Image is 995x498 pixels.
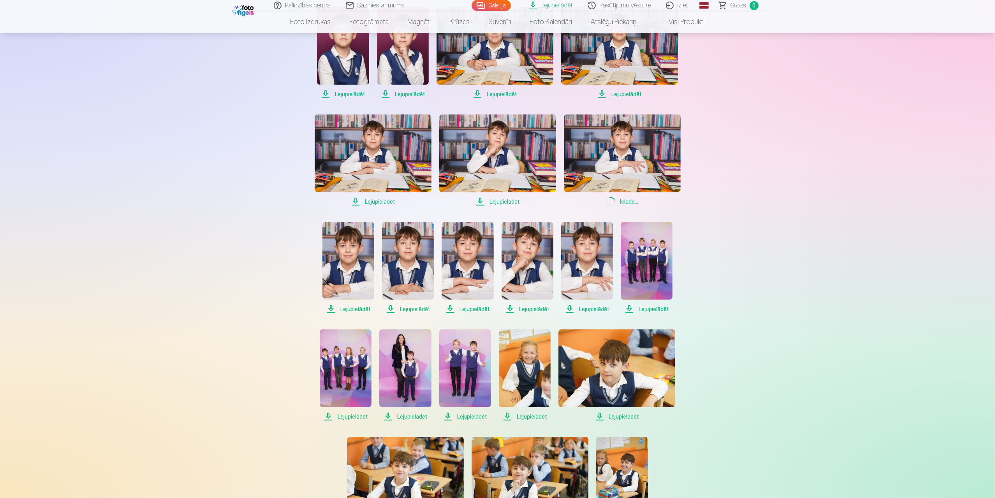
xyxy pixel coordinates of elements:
[564,197,681,206] span: Ielāde ...
[315,197,431,206] span: Lejupielādēt
[521,11,582,33] a: Foto kalendāri
[377,90,429,99] span: Lejupielādēt
[377,7,429,99] a: Lejupielādēt
[621,222,673,314] a: Lejupielādēt
[322,222,374,314] a: Lejupielādēt
[621,304,673,314] span: Lejupielādēt
[558,329,675,421] a: Lejupielādēt
[379,412,431,421] span: Lejupielādēt
[442,304,493,314] span: Lejupielādēt
[322,304,374,314] span: Lejupielādēt
[281,11,340,33] a: Foto izdrukas
[320,412,372,421] span: Lejupielādēt
[561,90,678,99] span: Lejupielādēt
[479,11,521,33] a: Suvenīri
[750,1,759,10] span: 0
[315,114,431,206] a: Lejupielādēt
[502,304,553,314] span: Lejupielādēt
[317,7,369,99] a: Lejupielādēt
[647,11,714,33] a: Visi produkti
[439,114,556,206] a: Lejupielādēt
[232,3,256,16] img: /fa1
[439,197,556,206] span: Lejupielādēt
[582,11,647,33] a: Atslēgu piekariņi
[442,222,493,314] a: Lejupielādēt
[499,329,551,421] a: Lejupielādēt
[317,90,369,99] span: Lejupielādēt
[382,304,434,314] span: Lejupielādēt
[502,222,553,314] a: Lejupielādēt
[731,1,747,10] span: Grozs
[439,412,491,421] span: Lejupielādēt
[561,304,613,314] span: Lejupielādēt
[564,114,681,206] a: Ielāde...
[558,412,675,421] span: Lejupielādēt
[561,7,678,99] a: Lejupielādēt
[398,11,440,33] a: Magnēti
[340,11,398,33] a: Fotogrāmata
[437,7,553,99] a: Lejupielādēt
[382,222,434,314] a: Lejupielādēt
[561,222,613,314] a: Lejupielādēt
[499,412,551,421] span: Lejupielādēt
[379,329,431,421] a: Lejupielādēt
[440,11,479,33] a: Krūzes
[437,90,553,99] span: Lejupielādēt
[439,329,491,421] a: Lejupielādēt
[320,329,372,421] a: Lejupielādēt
